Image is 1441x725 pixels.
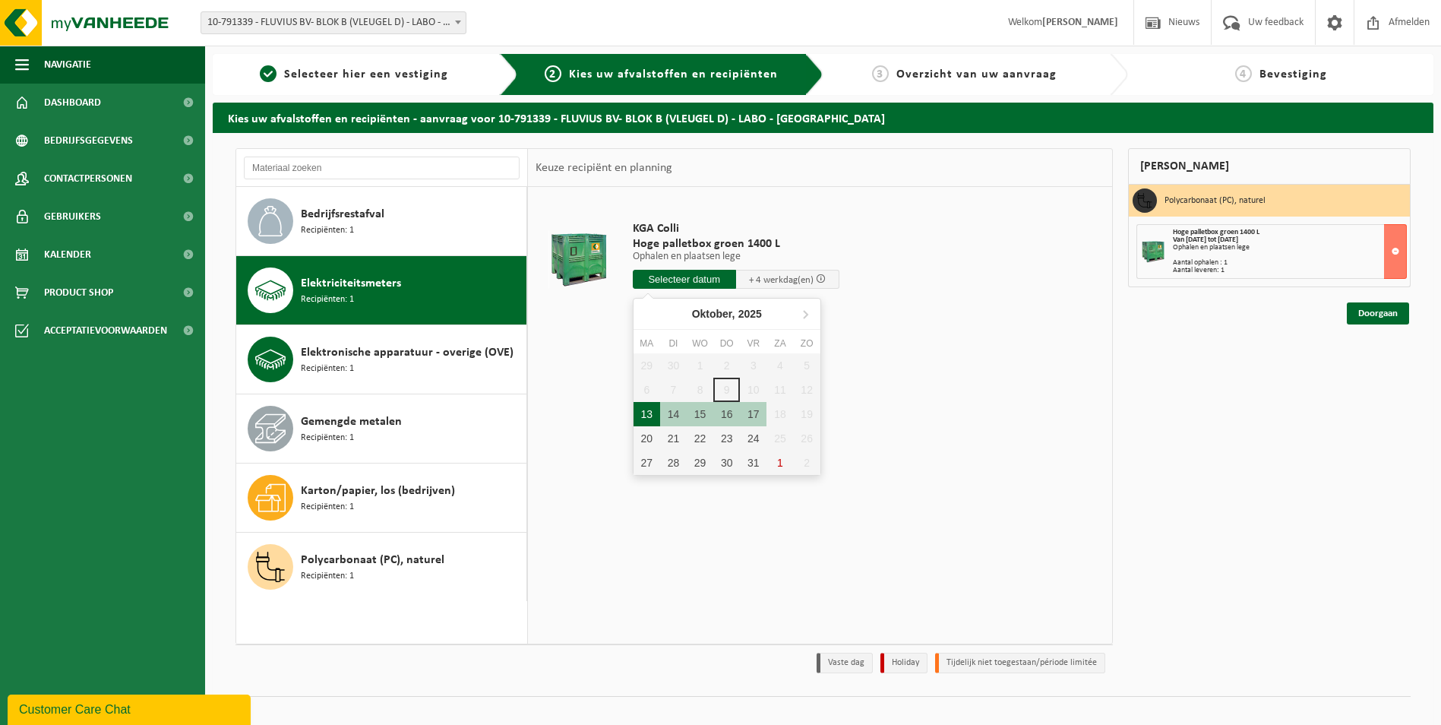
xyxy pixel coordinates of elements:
div: [PERSON_NAME] [1128,148,1411,185]
span: Navigatie [44,46,91,84]
div: 27 [634,451,660,475]
input: Selecteer datum [633,270,736,289]
a: 1Selecteer hier een vestiging [220,65,488,84]
span: Recipiënten: 1 [301,362,354,376]
span: Recipiënten: 1 [301,223,354,238]
div: do [713,336,740,351]
button: Elektriciteitsmeters Recipiënten: 1 [236,256,527,325]
input: Materiaal zoeken [244,157,520,179]
span: Elektronische apparatuur - overige (OVE) [301,344,514,362]
div: 16 [713,402,740,426]
button: Elektronische apparatuur - overige (OVE) Recipiënten: 1 [236,325,527,394]
span: Karton/papier, los (bedrijven) [301,482,455,500]
span: Dashboard [44,84,101,122]
span: Recipiënten: 1 [301,431,354,445]
span: 3 [872,65,889,82]
strong: Van [DATE] tot [DATE] [1173,236,1238,244]
div: Oktober, [686,302,768,326]
div: 29 [687,451,713,475]
span: Elektriciteitsmeters [301,274,401,293]
span: Polycarbonaat (PC), naturel [301,551,444,569]
div: 17 [740,402,766,426]
span: Overzicht van uw aanvraag [896,68,1057,81]
div: wo [687,336,713,351]
div: Aantal leveren: 1 [1173,267,1406,274]
span: Recipiënten: 1 [301,293,354,307]
span: 4 [1235,65,1252,82]
div: za [766,336,793,351]
li: Tijdelijk niet toegestaan/période limitée [935,653,1105,673]
a: Doorgaan [1347,302,1409,325]
div: Aantal ophalen : 1 [1173,259,1406,267]
div: 30 [713,451,740,475]
div: 23 [713,426,740,451]
div: 31 [740,451,766,475]
i: 2025 [738,309,762,319]
div: Ophalen en plaatsen lege [1173,244,1406,252]
span: Gemengde metalen [301,413,402,431]
button: Karton/papier, los (bedrijven) Recipiënten: 1 [236,464,527,533]
span: 10-791339 - FLUVIUS BV- BLOK B (VLEUGEL D) - LABO - MECHELEN [201,12,466,33]
button: Bedrijfsrestafval Recipiënten: 1 [236,187,527,256]
span: 10-791339 - FLUVIUS BV- BLOK B (VLEUGEL D) - LABO - MECHELEN [201,11,466,34]
span: Hoge palletbox groen 1400 L [1173,228,1259,236]
span: KGA Colli [633,221,839,236]
span: Recipiënten: 1 [301,500,354,514]
button: Polycarbonaat (PC), naturel Recipiënten: 1 [236,533,527,601]
strong: [PERSON_NAME] [1042,17,1118,28]
span: Contactpersonen [44,160,132,198]
span: Kies uw afvalstoffen en recipiënten [569,68,778,81]
div: Keuze recipiënt en planning [528,149,680,187]
div: 15 [687,402,713,426]
span: Recipiënten: 1 [301,569,354,584]
li: Holiday [880,653,927,673]
span: Hoge palletbox groen 1400 L [633,236,839,252]
iframe: chat widget [8,692,254,725]
span: + 4 werkdag(en) [749,275,814,285]
h2: Kies uw afvalstoffen en recipiënten - aanvraag voor 10-791339 - FLUVIUS BV- BLOK B (VLEUGEL D) - ... [213,103,1433,132]
li: Vaste dag [817,653,873,673]
div: zo [794,336,820,351]
span: 1 [260,65,277,82]
button: Gemengde metalen Recipiënten: 1 [236,394,527,464]
span: Kalender [44,236,91,274]
div: ma [634,336,660,351]
span: Acceptatievoorwaarden [44,312,167,350]
p: Ophalen en plaatsen lege [633,252,839,262]
span: Bevestiging [1259,68,1327,81]
span: Product Shop [44,274,113,312]
span: Selecteer hier een vestiging [284,68,448,81]
div: di [660,336,687,351]
div: 20 [634,426,660,451]
div: 22 [687,426,713,451]
span: Bedrijfsgegevens [44,122,133,160]
span: 2 [545,65,561,82]
div: 13 [634,402,660,426]
h3: Polycarbonaat (PC), naturel [1164,188,1266,213]
div: 21 [660,426,687,451]
span: Bedrijfsrestafval [301,205,384,223]
div: vr [740,336,766,351]
div: 24 [740,426,766,451]
div: 14 [660,402,687,426]
span: Gebruikers [44,198,101,236]
div: 28 [660,451,687,475]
